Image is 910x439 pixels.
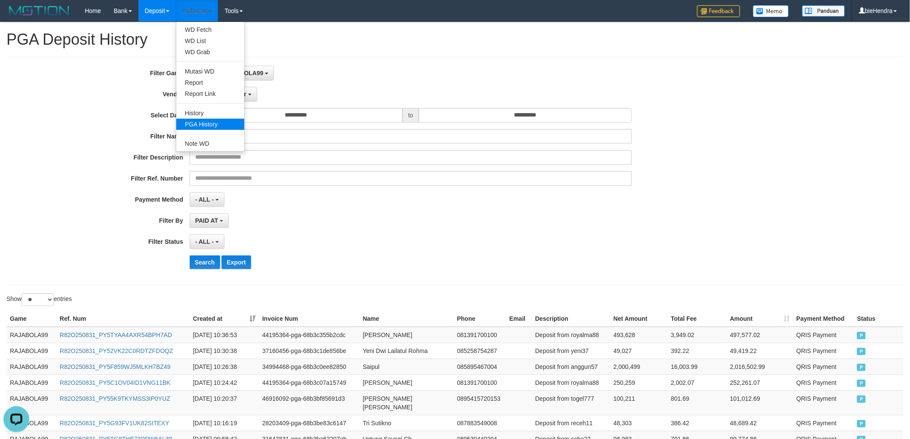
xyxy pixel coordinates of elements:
[56,311,190,327] th: Ref. Num
[793,311,854,327] th: Payment Method
[793,390,854,415] td: QRIS Payment
[610,375,668,390] td: 250,259
[190,415,259,431] td: [DATE] 10:16:19
[667,343,726,359] td: 392.22
[793,327,854,343] td: QRIS Payment
[6,293,72,306] label: Show entries
[195,196,214,203] span: - ALL -
[667,327,726,343] td: 3,949.02
[454,343,506,359] td: 085258754287
[793,343,854,359] td: QRIS Payment
[727,390,793,415] td: 101,012.69
[195,238,214,245] span: - ALL -
[190,327,259,343] td: [DATE] 10:36:53
[60,332,172,338] a: R82O250831_PY5TYAA4AXR54BPH7AD
[857,396,866,403] span: PAID
[60,395,170,402] a: R82O250831_PY55K9TKYMSS3IP0YUZ
[667,390,726,415] td: 801.69
[360,415,454,431] td: Tri Sutikno
[360,311,454,327] th: Name
[610,311,668,327] th: Net Amount
[854,311,904,327] th: Status
[793,415,854,431] td: QRIS Payment
[802,5,845,17] img: panduan.png
[506,311,532,327] th: Email
[667,415,726,431] td: 386.42
[22,293,54,306] select: Showentries
[6,31,904,48] h1: PGA Deposit History
[454,311,506,327] th: Phone
[857,380,866,387] span: PAID
[857,332,866,339] span: PAID
[610,327,668,343] td: 493,628
[195,217,218,224] span: PAID AT
[259,359,360,375] td: 34994468-pga-68b3c0ee82850
[190,311,259,327] th: Created at: activate to sort column ascending
[857,364,866,371] span: PAID
[697,5,740,17] img: Feedback.jpg
[532,327,610,343] td: Deposit from royalma88
[60,347,173,354] a: R82O250831_PY52VK22C0RDTZFDOQZ
[667,375,726,390] td: 2,002.07
[793,375,854,390] td: QRIS Payment
[176,35,244,46] a: WD List
[176,46,244,58] a: WD Grab
[532,390,610,415] td: Deposit from togel777
[190,192,224,207] button: - ALL -
[3,3,29,29] button: Open LiveChat chat widget
[360,327,454,343] td: [PERSON_NAME]
[60,363,171,370] a: R82O250831_PY5F859WJ5MLKH7BZ49
[190,343,259,359] td: [DATE] 10:30:38
[454,327,506,343] td: 081391700100
[6,343,56,359] td: RAJABOLA99
[403,108,419,123] span: to
[6,327,56,343] td: RAJABOLA99
[532,415,610,431] td: Deposit from receh11
[454,390,506,415] td: 0895415720153
[360,343,454,359] td: Yeni Dwi Lailatul Rohma
[532,343,610,359] td: Deposit from yeni37
[60,420,169,427] a: R82O250831_PY5G93FV1UK82SITEXY
[259,343,360,359] td: 37160456-pga-68b3c1de856be
[221,255,251,269] button: Export
[176,138,244,149] a: Note WD
[190,234,224,249] button: - ALL -
[6,359,56,375] td: RAJABOLA99
[727,327,793,343] td: 497,577.02
[857,348,866,355] span: PAID
[610,390,668,415] td: 100,211
[259,390,360,415] td: 46916092-pga-68b3bf85691d3
[190,390,259,415] td: [DATE] 10:20:37
[6,375,56,390] td: RAJABOLA99
[532,359,610,375] td: Deposit from anggun57
[610,343,668,359] td: 49,027
[60,379,171,386] a: R82O250831_PY5C1OV04ID1VNG11BK
[176,77,244,88] a: Report
[360,359,454,375] td: Saipul
[667,359,726,375] td: 16,003.99
[190,375,259,390] td: [DATE] 10:24:42
[190,255,220,269] button: Search
[6,4,72,17] img: MOTION_logo.png
[176,88,244,99] a: Report Link
[753,5,789,17] img: Button%20Memo.svg
[857,420,866,427] span: PAID
[259,415,360,431] td: 28203409-pga-68b3be83c6147
[6,390,56,415] td: RAJABOLA99
[360,390,454,415] td: [PERSON_NAME] [PERSON_NAME]
[259,375,360,390] td: 44195364-pga-68b3c07a15749
[176,24,244,35] a: WD Fetch
[727,311,793,327] th: Amount: activate to sort column ascending
[667,311,726,327] th: Total Fee
[727,375,793,390] td: 252,261.07
[190,213,229,228] button: PAID AT
[727,415,793,431] td: 48,689.42
[610,359,668,375] td: 2,000,499
[176,119,244,130] a: PGA History
[727,359,793,375] td: 2,016,502.99
[727,343,793,359] td: 49,419.22
[190,359,259,375] td: [DATE] 10:26:38
[532,375,610,390] td: Deposit from royalma88
[532,311,610,327] th: Description
[454,375,506,390] td: 081391700100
